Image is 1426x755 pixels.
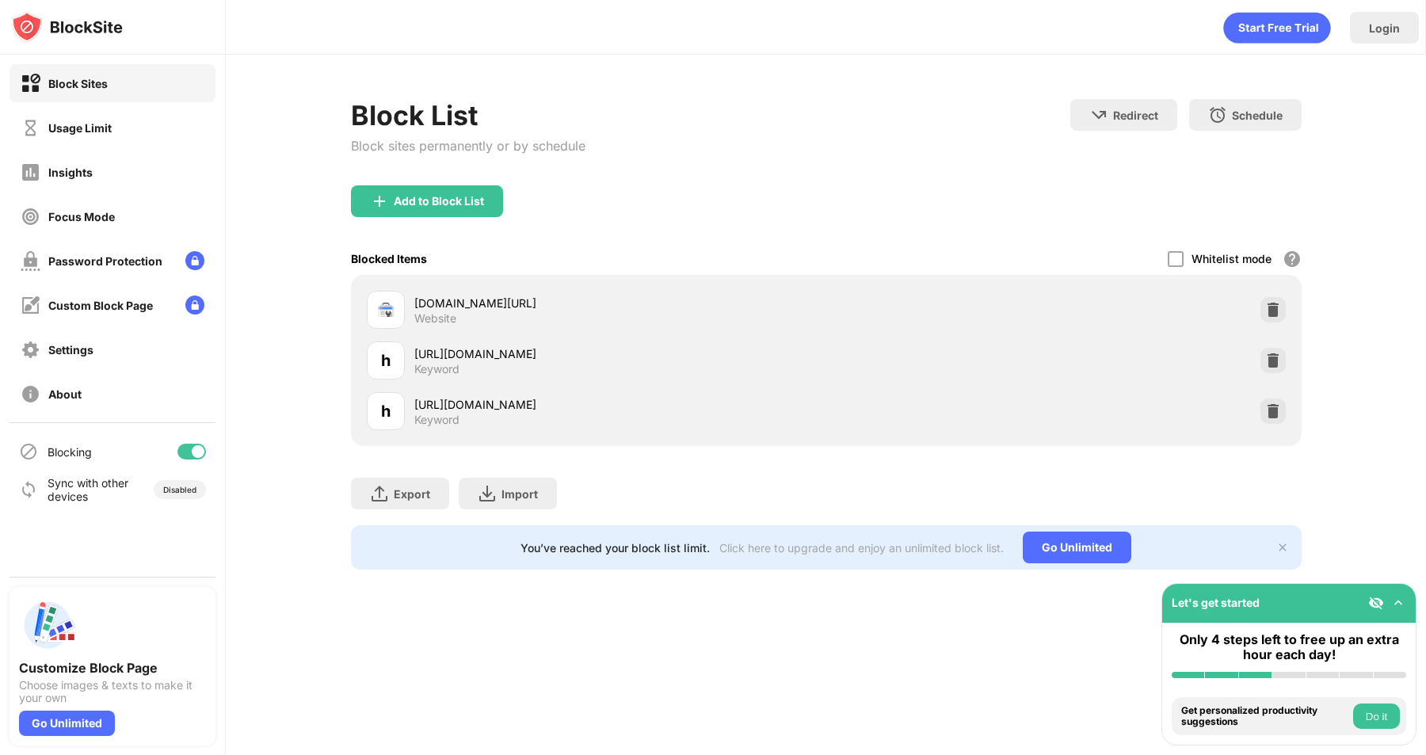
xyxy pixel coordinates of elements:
[1172,596,1260,609] div: Let's get started
[163,485,196,494] div: Disabled
[21,207,40,227] img: focus-off.svg
[1113,109,1158,122] div: Redirect
[19,711,115,736] div: Go Unlimited
[19,480,38,499] img: sync-icon.svg
[1276,541,1289,554] img: x-button.svg
[414,413,459,427] div: Keyword
[48,121,112,135] div: Usage Limit
[21,251,40,271] img: password-protection-off.svg
[21,296,40,315] img: customize-block-page-off.svg
[381,399,391,423] div: h
[1232,109,1283,122] div: Schedule
[1223,12,1331,44] div: animation
[414,396,826,413] div: [URL][DOMAIN_NAME]
[394,195,484,208] div: Add to Block List
[351,99,585,132] div: Block List
[48,343,93,357] div: Settings
[394,487,430,501] div: Export
[48,254,162,268] div: Password Protection
[414,295,826,311] div: [DOMAIN_NAME][URL]
[1368,595,1384,611] img: eye-not-visible.svg
[21,340,40,360] img: settings-off.svg
[1192,252,1272,265] div: Whitelist mode
[376,300,395,319] img: favicons
[351,252,427,265] div: Blocked Items
[48,445,92,459] div: Blocking
[414,362,459,376] div: Keyword
[719,541,1004,555] div: Click here to upgrade and enjoy an unlimited block list.
[48,77,108,90] div: Block Sites
[1390,595,1406,611] img: omni-setup-toggle.svg
[11,11,123,43] img: logo-blocksite.svg
[19,442,38,461] img: blocking-icon.svg
[414,311,456,326] div: Website
[48,166,93,179] div: Insights
[351,138,585,154] div: Block sites permanently or by schedule
[21,384,40,404] img: about-off.svg
[414,345,826,362] div: [URL][DOMAIN_NAME]
[1181,705,1349,728] div: Get personalized productivity suggestions
[48,210,115,223] div: Focus Mode
[1023,532,1131,563] div: Go Unlimited
[19,660,206,676] div: Customize Block Page
[520,541,710,555] div: You’ve reached your block list limit.
[21,118,40,138] img: time-usage-off.svg
[185,296,204,315] img: lock-menu.svg
[21,162,40,182] img: insights-off.svg
[381,349,391,372] div: h
[19,597,76,654] img: push-custom-page.svg
[1172,632,1406,662] div: Only 4 steps left to free up an extra hour each day!
[19,679,206,704] div: Choose images & texts to make it your own
[48,476,129,503] div: Sync with other devices
[185,251,204,270] img: lock-menu.svg
[501,487,538,501] div: Import
[48,387,82,401] div: About
[48,299,153,312] div: Custom Block Page
[21,74,40,93] img: block-on.svg
[1369,21,1400,35] div: Login
[1353,704,1400,729] button: Do it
